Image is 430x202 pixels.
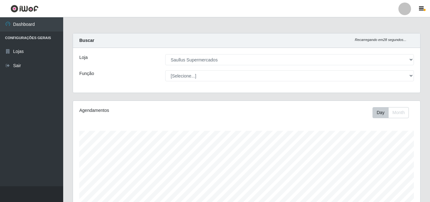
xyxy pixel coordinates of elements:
[79,107,213,114] div: Agendamentos
[388,107,409,118] button: Month
[79,70,94,77] label: Função
[372,107,414,118] div: Toolbar with button groups
[10,5,39,13] img: CoreUI Logo
[372,107,409,118] div: First group
[355,38,406,42] i: Recarregando em 28 segundos...
[79,54,88,61] label: Loja
[79,38,94,43] strong: Buscar
[372,107,389,118] button: Day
